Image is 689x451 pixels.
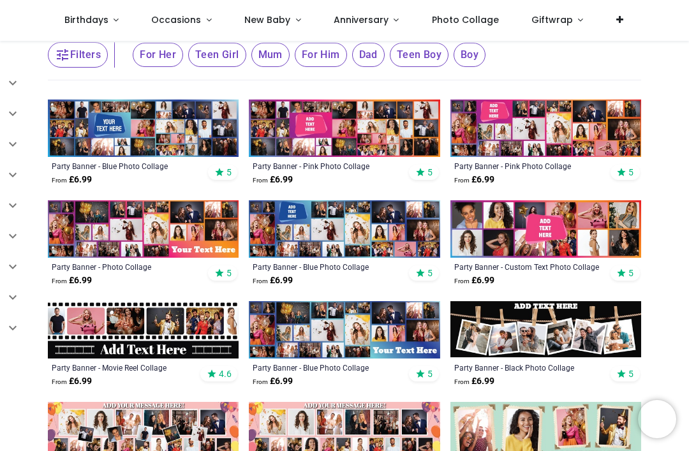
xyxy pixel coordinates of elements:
span: Dad [352,43,385,67]
span: From [52,378,67,385]
span: From [253,378,268,385]
span: From [454,378,470,385]
strong: £ 6.99 [454,174,494,186]
span: For Him [295,43,347,67]
span: From [52,277,67,285]
img: Personalised Party Banner - Blue Photo Collage - Custom Text & 25 Photo upload [249,200,440,258]
strong: £ 6.99 [454,274,494,287]
span: Occasions [151,13,201,26]
button: Filters [48,42,108,68]
span: From [253,277,268,285]
strong: £ 6.99 [52,274,92,287]
a: Party Banner - Blue Photo Collage [253,362,399,373]
span: Boy [454,43,485,67]
span: 5 [427,166,433,178]
a: Party Banner - Photo Collage [52,262,198,272]
span: 5 [427,368,433,380]
span: 5 [427,267,433,279]
span: From [454,277,470,285]
span: 5 [226,267,232,279]
a: Party Banner - Movie Reel Collage [52,362,198,373]
strong: £ 6.99 [454,375,494,388]
strong: £ 6.99 [52,174,92,186]
a: Party Banner - Pink Photo Collage [253,161,399,171]
img: Personalised Party Banner - Pink Photo Collage - Custom Text & 25 Photo Upload [450,100,641,157]
span: Anniversary [334,13,389,26]
span: Teen Boy [390,43,448,67]
span: From [253,177,268,184]
span: Giftwrap [531,13,573,26]
strong: £ 6.99 [52,375,92,388]
a: Party Banner - Black Photo Collage [454,362,601,373]
span: From [52,177,67,184]
span: 5 [628,368,633,380]
img: Personalised Party Banner - Black Photo Collage - 6 Photo Upload [450,301,641,359]
img: Personalised Party Banner - Blue Photo Collage - Custom Text & 30 Photo Upload [48,100,239,157]
span: 5 [226,166,232,178]
img: Personalised Party Banner - Pink Photo Collage - Add Text & 30 Photo Upload [249,100,440,157]
span: Teen Girl [188,43,246,67]
a: Party Banner - Pink Photo Collage [454,161,601,171]
strong: £ 6.99 [253,174,293,186]
span: 4.6 [219,368,232,380]
img: Personalised Party Banner - Custom Text Photo Collage - 12 Photo Upload [450,200,641,258]
span: From [454,177,470,184]
span: New Baby [244,13,290,26]
strong: £ 6.99 [253,375,293,388]
span: Birthdays [64,13,108,26]
span: For Her [133,43,183,67]
span: 5 [628,267,633,279]
iframe: Brevo live chat [638,400,676,438]
img: Personalised Party Banner - Movie Reel Collage - 6 Photo Upload [48,301,239,359]
span: Photo Collage [432,13,499,26]
a: Party Banner - Blue Photo Collage [52,161,198,171]
img: Personalised Party Banner - Blue Photo Collage - 23 Photo upload [249,301,440,359]
span: 5 [628,166,633,178]
a: Party Banner - Custom Text Photo Collage [454,262,601,272]
a: Party Banner - Blue Photo Collage [253,262,399,272]
img: Personalised Party Banner - Photo Collage - 23 Photo Upload [48,200,239,258]
span: Mum [251,43,290,67]
strong: £ 6.99 [253,274,293,287]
